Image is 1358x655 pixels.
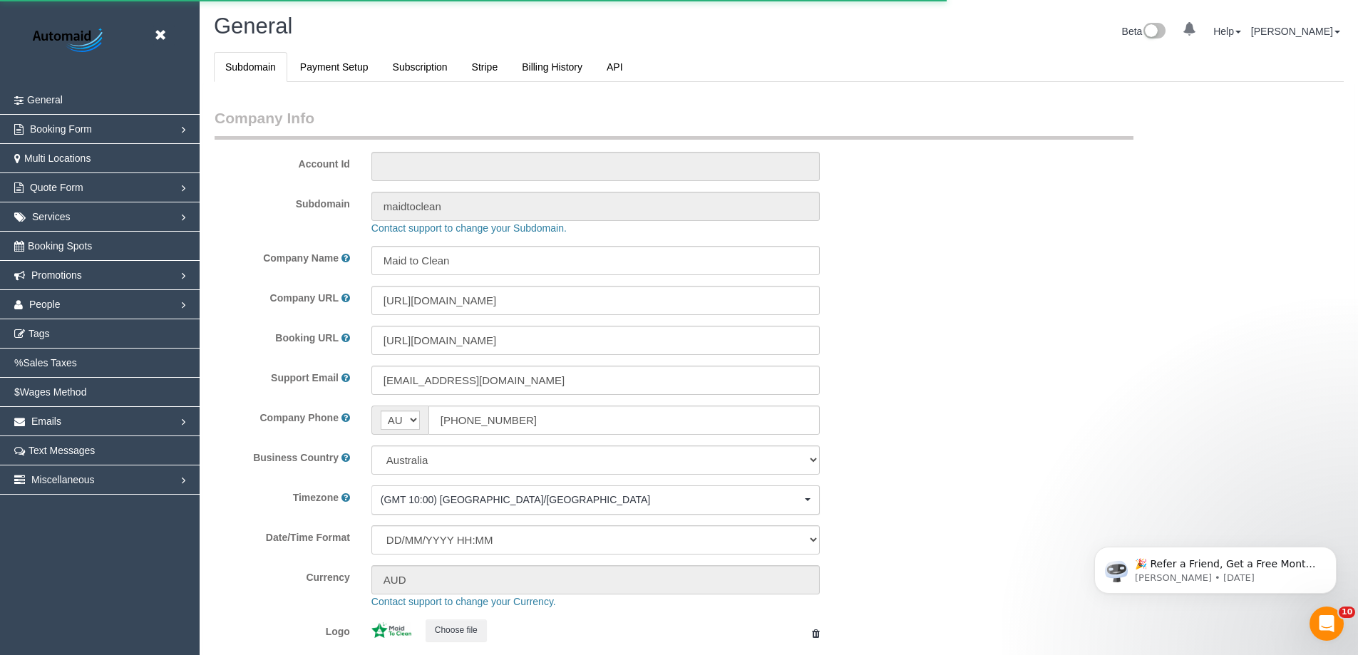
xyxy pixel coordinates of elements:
[24,153,91,164] span: Multi Locations
[428,406,821,435] input: Phone
[260,411,339,425] label: Company Phone
[23,357,76,368] span: Sales Taxes
[32,211,71,222] span: Services
[263,251,339,265] label: Company Name
[1251,26,1340,37] a: [PERSON_NAME]
[361,221,1301,235] div: Contact support to change your Subdomain.
[204,152,361,171] label: Account Id
[214,52,287,82] a: Subdomain
[371,622,411,638] img: 367b4035868b057e955216826a9f17c862141b21.jpeg
[426,619,487,641] button: Choose file
[28,240,92,252] span: Booking Spots
[27,94,63,105] span: General
[204,619,361,639] label: Logo
[204,192,361,211] label: Subdomain
[361,594,1301,609] div: Contact support to change your Currency.
[25,25,114,57] img: Automaid Logo
[1073,517,1358,617] iframe: Intercom notifications message
[371,485,821,515] button: (GMT 10:00) [GEOGRAPHIC_DATA]/[GEOGRAPHIC_DATA]
[31,269,82,281] span: Promotions
[30,182,83,193] span: Quote Form
[271,371,339,385] label: Support Email
[20,386,87,398] span: Wages Method
[29,445,95,456] span: Text Messages
[204,525,361,545] label: Date/Time Format
[1339,607,1355,618] span: 10
[253,450,339,465] label: Business Country
[461,52,510,82] a: Stripe
[29,299,61,310] span: People
[293,490,339,505] label: Timezone
[1122,26,1166,37] a: Beta
[1310,607,1344,641] iframe: Intercom live chat
[595,52,634,82] a: API
[275,331,339,345] label: Booking URL
[1142,23,1166,41] img: New interface
[31,474,95,485] span: Miscellaneous
[215,108,1133,140] legend: Company Info
[381,492,802,507] span: (GMT 10:00) [GEOGRAPHIC_DATA]/[GEOGRAPHIC_DATA]
[30,123,92,135] span: Booking Form
[1213,26,1241,37] a: Help
[381,52,459,82] a: Subscription
[31,416,61,427] span: Emails
[29,328,50,339] span: Tags
[510,52,594,82] a: Billing History
[204,565,361,584] label: Currency
[214,14,292,38] span: General
[270,291,339,305] label: Company URL
[289,52,380,82] a: Payment Setup
[371,485,821,515] ol: Choose Timezone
